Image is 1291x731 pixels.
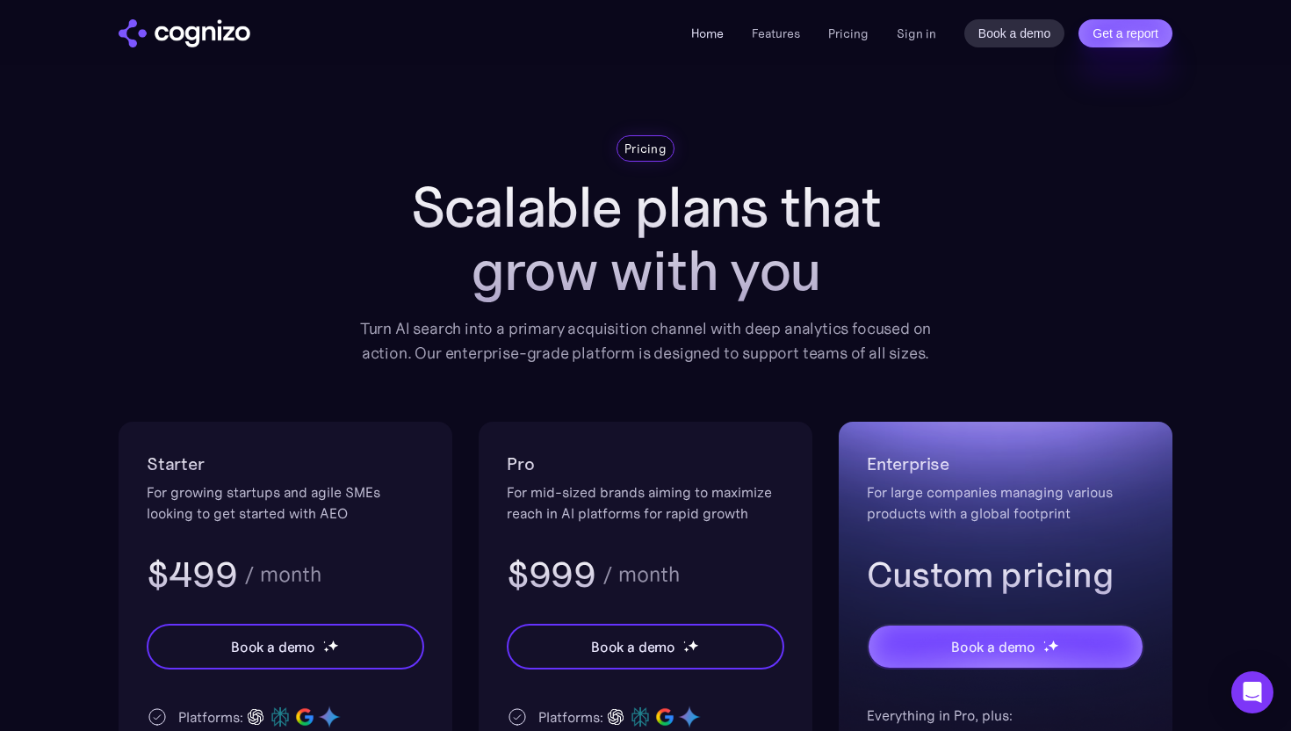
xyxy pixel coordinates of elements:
div: Open Intercom Messenger [1231,671,1273,713]
div: For growing startups and agile SMEs looking to get started with AEO [147,481,424,524]
img: star [323,641,326,643]
h3: $999 [507,552,595,597]
div: Everything in Pro, plus: [867,705,1144,726]
a: Book a demostarstarstar [867,624,1144,669]
div: Turn AI search into a primary acquisition channel with deep analytics focused on action. Our ente... [347,316,944,365]
a: Get a report [1078,19,1172,47]
img: cognizo logo [119,19,250,47]
img: star [688,640,699,651]
img: star [328,640,339,651]
h2: Starter [147,450,424,478]
a: Home [691,25,724,41]
div: Book a demo [231,636,315,657]
h2: Enterprise [867,450,1144,478]
div: Book a demo [951,636,1035,657]
a: Sign in [897,23,936,44]
div: / month [244,564,321,585]
h3: $499 [147,552,237,597]
img: star [683,647,689,653]
div: Platforms: [538,706,603,727]
img: star [323,647,329,653]
a: home [119,19,250,47]
div: For mid-sized brands aiming to maximize reach in AI platforms for rapid growth [507,481,784,524]
img: star [683,641,686,643]
div: Book a demo [591,636,675,657]
div: Platforms: [178,706,243,727]
div: Pricing [624,140,667,157]
a: Features [752,25,800,41]
div: / month [602,564,680,585]
div: For large companies managing various products with a global footprint [867,481,1144,524]
a: Book a demo [964,19,1065,47]
a: Book a demostarstarstar [147,624,424,669]
a: Pricing [828,25,869,41]
h2: Pro [507,450,784,478]
img: star [1048,640,1059,651]
a: Book a demostarstarstar [507,624,784,669]
img: star [1043,641,1046,643]
h1: Scalable plans that grow with you [347,176,944,302]
img: star [1043,647,1049,653]
h3: Custom pricing [867,552,1144,597]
